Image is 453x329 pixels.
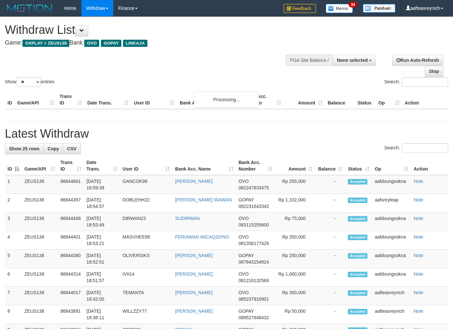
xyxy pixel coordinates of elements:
span: Copy [48,146,59,151]
td: OLIVERSIKS [120,250,173,268]
div: Processing... [194,91,259,108]
td: Rp 1,000,000 [275,268,315,287]
td: - [315,287,345,305]
th: Balance: activate to sort column ascending [315,157,345,175]
input: Search: [402,77,448,87]
span: OVO [239,234,249,240]
th: User ID [131,90,177,109]
th: Bank Acc. Number [242,90,283,109]
td: aafteasreynich [372,305,411,324]
td: 3 [5,212,22,231]
a: Note [414,253,423,258]
th: Date Trans.: activate to sort column ascending [84,157,120,175]
span: OVO [84,40,99,47]
th: ID [5,90,15,109]
td: [DATE] 18:53:49 [84,212,120,231]
th: Bank Acc. Name: activate to sort column ascending [172,157,236,175]
td: GANCOK99 [120,175,173,194]
td: [DATE] 18:54:57 [84,194,120,212]
td: 86844380 [58,250,84,268]
td: aafdoungsokna [372,268,411,287]
a: Stop [425,66,443,77]
td: Rp 350,000 [275,287,315,305]
td: Rp 50,000 [275,305,315,324]
span: None selected [337,58,368,63]
div: PGA Site Balance / [286,55,333,66]
td: 8 [5,305,22,324]
th: Bank Acc. Name [177,90,242,109]
a: Run Auto-Refresh [392,55,443,66]
a: [PERSON_NAME] [175,290,213,295]
a: Note [414,308,423,314]
span: Show 25 rows [9,146,39,151]
td: 86844401 [58,231,84,250]
img: Feedback.jpg [283,4,316,13]
td: - [315,305,345,324]
span: Accepted [348,198,367,203]
span: OXPLAY > ZEUS138 [22,40,69,47]
button: None selected [333,55,376,66]
th: Trans ID: activate to sort column ascending [58,157,84,175]
span: GOPAY [239,308,254,314]
td: - [315,250,345,268]
label: Search: [384,143,448,153]
img: panduan.png [363,4,395,13]
h4: Game: Bank: [5,40,295,46]
th: Amount [284,90,325,109]
h1: Withdraw List [5,23,295,36]
span: Copy 087843154924 to clipboard [239,259,269,265]
td: ZEUS138 [22,250,58,268]
span: OVO [239,216,249,221]
a: [PERSON_NAME] [175,308,213,314]
span: Copy 081358177429 to clipboard [239,241,269,246]
td: 2 [5,194,22,212]
a: Note [414,179,423,184]
th: Action [411,157,448,175]
td: - [315,212,345,231]
td: aafteasreynich [372,287,411,305]
td: Rp 255,000 [275,175,315,194]
span: GOPAY [239,253,254,258]
span: Accepted [348,253,367,259]
a: Note [414,290,423,295]
td: [DATE] 18:51:57 [84,268,120,287]
th: Status [355,90,376,109]
td: 1 [5,175,22,194]
td: ZEUS138 [22,231,58,250]
a: Note [414,234,423,240]
td: Rp 1,102,000 [275,194,315,212]
img: MOTION_logo.png [5,3,54,13]
a: [PERSON_NAME] [175,253,213,258]
th: Action [402,90,448,109]
td: 5 [5,250,22,268]
td: - [315,194,345,212]
td: - [315,231,345,250]
td: 86844017 [58,287,84,305]
span: OVO [239,290,249,295]
span: Copy 082247833475 to clipboard [239,185,269,190]
td: [DATE] 18:38:11 [84,305,120,324]
span: GOPAY [239,197,254,202]
select: Showentries [16,77,41,87]
img: Button%20Memo.svg [326,4,353,13]
a: Note [414,216,423,221]
th: ID: activate to sort column descending [5,157,22,175]
td: aafdoungsokna [372,212,411,231]
td: aafdoungsokna [372,231,411,250]
h1: Latest Withdraw [5,127,448,140]
span: Copy 081216132569 to clipboard [239,278,269,283]
td: WILLZZY77 [120,305,173,324]
span: Copy 089527846432 to clipboard [239,315,269,320]
td: MASVHEE99 [120,231,173,250]
td: ZEUS138 [22,268,58,287]
label: Search: [384,77,448,87]
td: 86844408 [58,212,84,231]
span: LINKAJA [123,40,147,47]
th: Date Trans. [85,90,131,109]
a: [PERSON_NAME] IRAWAN [175,197,232,202]
td: ZEUS138 [22,212,58,231]
span: GOPAY [101,40,121,47]
th: Op [376,90,402,109]
th: Game/API [15,90,57,109]
a: Copy [43,143,63,154]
